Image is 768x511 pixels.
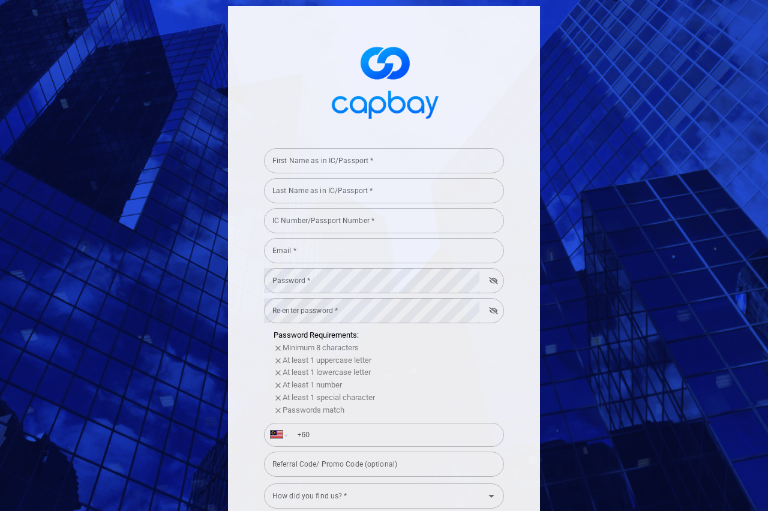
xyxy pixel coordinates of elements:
[283,356,371,365] span: At least 1 uppercase letter
[274,330,359,339] span: Password Requirements:
[283,343,359,352] span: Minimum 8 characters
[483,488,500,504] button: Open
[324,36,444,125] img: logo
[283,393,375,402] span: At least 1 special character
[283,368,371,377] span: At least 1 lowercase letter
[283,380,342,389] span: At least 1 number
[290,425,497,444] input: Enter phone number *
[283,405,344,414] span: Passwords match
